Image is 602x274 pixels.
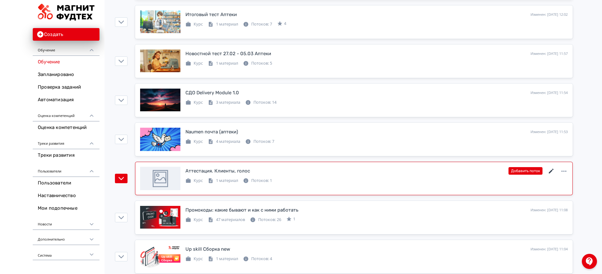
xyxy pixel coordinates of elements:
[33,41,99,56] div: Обучение
[531,129,568,135] div: Изменен: [DATE] 11:53
[243,21,272,27] div: Потоков: 7
[33,106,99,121] div: Оценка компетенций
[185,178,203,184] div: Курс
[243,256,272,262] div: Потоков: 4
[185,89,239,96] div: СДО Delivery Module 1.0
[208,21,238,27] div: 1 материал
[185,256,203,262] div: Курс
[185,246,230,253] div: Up skill Сборка new
[33,149,99,162] a: Треки развития
[33,121,99,134] a: Оценка компетенций
[33,189,99,202] a: Наставничество
[531,90,568,96] div: Изменен: [DATE] 11:54
[531,207,568,213] div: Изменен: [DATE] 11:08
[208,178,238,184] div: 1 материал
[208,138,240,145] div: 4 материала
[33,202,99,215] a: Мои подопечные
[33,134,99,149] div: Треки развития
[208,256,238,262] div: 1 материал
[33,81,99,94] a: Проверка заданий
[508,167,542,175] button: Добавить поток
[531,12,568,17] div: Изменен: [DATE] 12:02
[185,50,271,57] div: Новостной тест 27.02 - 05.03 Аптеки
[185,128,238,136] div: Naumen почта (аптеки)
[531,247,568,252] div: Изменен: [DATE] 11:04
[33,215,99,230] div: Новости
[33,177,99,189] a: Пользователи
[185,21,203,27] div: Курс
[185,11,237,18] div: Итоговый тест Аптеки
[245,138,274,145] div: Потоков: 7
[250,217,281,223] div: Потоков: 26
[33,28,99,41] button: Создать
[245,99,276,106] div: Потоков: 14
[38,4,94,20] img: https://files.teachbase.ru/system/slaveaccount/52152/logo/medium-aa5ec3a18473e9a8d3a167ef8955dcbc...
[284,20,286,27] span: 4
[185,217,203,223] div: Курс
[293,216,295,222] span: 1
[33,245,99,260] div: Система
[33,162,99,177] div: Пользователи
[185,60,203,67] div: Курс
[185,167,250,175] div: Аттестация. Клиенты, голос
[208,99,240,106] div: 3 материала
[531,51,568,56] div: Изменен: [DATE] 11:57
[208,217,245,223] div: 47 материалов
[208,60,238,67] div: 1 материал
[33,94,99,106] a: Автоматизация
[33,230,99,245] div: Дополнительно
[33,56,99,68] a: Обучение
[243,178,272,184] div: Потоков: 1
[243,60,272,67] div: Потоков: 5
[185,207,298,214] div: Промокоды: какие бывают и как с ними работать
[185,99,203,106] div: Курс
[33,68,99,81] a: Запланировано
[185,138,203,145] div: Курс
